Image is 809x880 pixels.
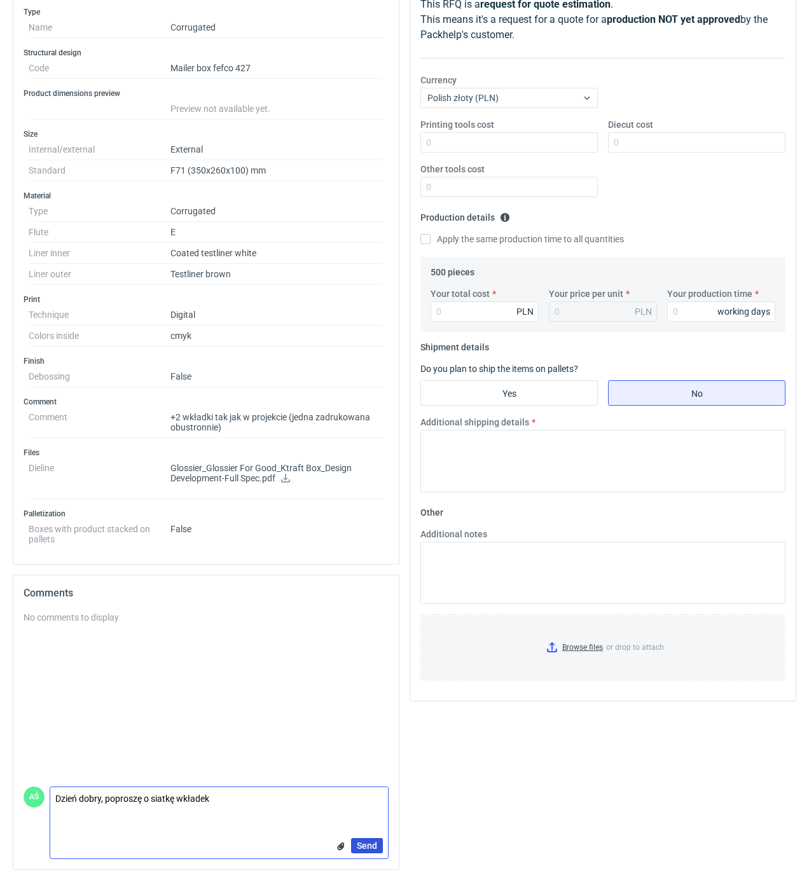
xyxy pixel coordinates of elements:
h3: Files [24,448,389,458]
dt: Type [29,201,170,222]
dd: False [170,519,384,544]
label: Currency [420,74,457,86]
legend: Other [420,502,443,518]
dt: Debossing [29,366,170,387]
dt: Standard [29,160,170,181]
label: Other tools cost [420,163,485,175]
input: 0 [420,177,598,197]
div: No comments to display [24,611,389,624]
h3: Finish [24,356,389,366]
div: working days [717,305,770,318]
dd: F71 (350x260x100) mm [170,160,384,181]
div: Adrian Świerżewski [24,787,45,808]
h2: Comments [24,586,389,601]
span: Polish złoty (PLN) [427,93,499,103]
dd: Corrugated [170,201,384,222]
h3: Print [24,294,389,305]
div: PLN [635,305,652,318]
dt: Colors inside [29,326,170,347]
dd: Digital [170,305,384,326]
h3: Size [24,129,389,139]
label: Your price per unit [549,287,623,300]
h3: Structural design [24,48,389,58]
dd: Testliner brown [170,264,384,285]
h3: Comment [24,397,389,407]
dd: E [170,222,384,243]
label: Printing tools cost [420,118,494,131]
label: Diecut cost [608,118,653,131]
dt: Boxes with product stacked on pallets [29,519,170,544]
h3: Product dimensions preview [24,88,389,99]
input: 0 [420,132,598,153]
dt: Dieline [29,458,170,499]
dt: Liner outer [29,264,170,285]
input: 0 [431,301,539,322]
legend: Shipment details [420,337,489,352]
dd: Mailer box fefco 427 [170,58,384,79]
dt: Liner inner [29,243,170,264]
textarea: Dzień dobry, poproszę o siatkę wkładek [50,787,388,823]
dt: Comment [29,407,170,438]
h3: Type [24,7,389,17]
button: Send [351,838,383,853]
dt: Internal/external [29,139,170,160]
label: Additional notes [420,528,487,540]
dd: Corrugated [170,17,384,38]
label: Additional shipping details [420,416,529,429]
dd: False [170,366,384,387]
div: PLN [516,305,534,318]
h3: Palletization [24,509,389,519]
dt: Technique [29,305,170,326]
input: 0 [667,301,775,322]
label: Your total cost [431,287,490,300]
h3: Material [24,191,389,201]
label: Yes [420,380,598,406]
p: Glossier_Glossier For Good_Ktraft Box_Design Development-Full Spec.pdf [170,463,384,485]
input: 0 [608,132,785,153]
dd: Coated testliner white [170,243,384,264]
strong: production NOT yet approved [607,13,740,25]
dd: External [170,139,384,160]
span: Preview not available yet. [170,104,270,114]
dd: +2 wkładki tak jak w projekcie (jedna zadrukowana obustronnie) [170,407,384,438]
label: Your production time [667,287,752,300]
dt: Name [29,17,170,38]
span: Send [357,841,377,850]
legend: Production details [420,207,510,223]
label: No [608,380,785,406]
label: Do you plan to ship the items on pallets? [420,364,578,374]
label: or drop to attach [421,615,785,680]
figcaption: AŚ [24,787,45,808]
legend: 500 pieces [431,262,474,277]
dt: Code [29,58,170,79]
label: Apply the same production time to all quantities [420,233,624,245]
dd: cmyk [170,326,384,347]
dt: Flute [29,222,170,243]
